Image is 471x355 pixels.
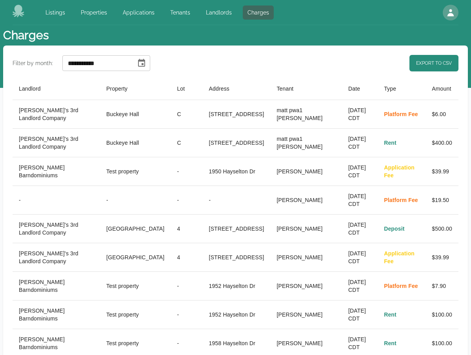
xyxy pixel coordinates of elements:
span: Application Fee [384,250,415,264]
a: Properties [76,5,112,20]
th: 1952 Hayselton Dr [203,300,271,329]
th: [PERSON_NAME] [270,186,342,215]
th: matt pwa1 [PERSON_NAME] [270,100,342,129]
th: - [100,186,171,215]
th: [DATE] CDT [342,157,378,186]
td: $19.50 [426,186,458,215]
th: [STREET_ADDRESS] [203,243,271,272]
th: [PERSON_NAME]'s 3rd Landlord Company [13,100,100,129]
th: - [171,157,202,186]
th: [PERSON_NAME]'s 3rd Landlord Company [13,243,100,272]
th: [PERSON_NAME]'s 3rd Landlord Company [13,215,100,243]
label: Filter by month: [13,59,53,67]
th: [PERSON_NAME] [270,215,342,243]
span: Platform Fee [384,111,418,117]
td: $7.90 [426,272,458,300]
th: Amount [426,78,458,100]
a: Applications [118,5,159,20]
th: Buckeye Hall [100,129,171,157]
th: - [171,186,202,215]
button: Choose date, selected date is Aug 1, 2025 [134,55,149,71]
th: 4 [171,215,202,243]
th: Property [100,78,171,100]
th: [STREET_ADDRESS] [203,129,271,157]
td: $500.00 [426,215,458,243]
a: Tenants [165,5,195,20]
td: $6.00 [426,100,458,129]
th: - [203,186,271,215]
th: Landlord [13,78,100,100]
a: Landlords [201,5,236,20]
th: Test property [100,300,171,329]
h1: Charges [3,28,49,42]
span: Deposit [384,226,404,232]
th: [PERSON_NAME] [270,300,342,329]
th: - [171,272,202,300]
th: [DATE] CDT [342,272,378,300]
th: [DATE] CDT [342,243,378,272]
th: [PERSON_NAME] Barndominiums [13,157,100,186]
th: Address [203,78,271,100]
th: - [13,186,100,215]
th: [PERSON_NAME] Barndominiums [13,300,100,329]
th: Tenant [270,78,342,100]
th: [STREET_ADDRESS] [203,215,271,243]
td: $39.99 [426,157,458,186]
th: Type [378,78,426,100]
td: $39.99 [426,243,458,272]
th: C [171,129,202,157]
a: Export to CSV [409,55,458,71]
span: Rent [384,311,396,318]
span: Platform Fee [384,283,418,289]
span: Rent [384,340,396,346]
a: Listings [41,5,70,20]
a: Charges [243,5,274,20]
th: Date [342,78,378,100]
th: C [171,100,202,129]
th: Test property [100,157,171,186]
th: 4 [171,243,202,272]
th: [PERSON_NAME] Barndominiums [13,272,100,300]
th: [PERSON_NAME] [270,157,342,186]
th: [DATE] CDT [342,300,378,329]
th: Lot [171,78,202,100]
th: [DATE] CDT [342,186,378,215]
th: [PERSON_NAME] [270,243,342,272]
th: 1952 Hayselton Dr [203,272,271,300]
th: Test property [100,272,171,300]
th: matt pwa1 [PERSON_NAME] [270,129,342,157]
th: [GEOGRAPHIC_DATA] [100,243,171,272]
th: [GEOGRAPHIC_DATA] [100,215,171,243]
th: [DATE] CDT [342,215,378,243]
td: $100.00 [426,300,458,329]
span: Platform Fee [384,197,418,203]
span: Application Fee [384,164,415,178]
th: Buckeye Hall [100,100,171,129]
td: $400.00 [426,129,458,157]
th: [DATE] CDT [342,100,378,129]
span: Rent [384,140,396,146]
th: [PERSON_NAME]'s 3rd Landlord Company [13,129,100,157]
th: - [171,300,202,329]
th: [DATE] CDT [342,129,378,157]
th: 1950 Hayselton Dr [203,157,271,186]
th: [PERSON_NAME] [270,272,342,300]
th: [STREET_ADDRESS] [203,100,271,129]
